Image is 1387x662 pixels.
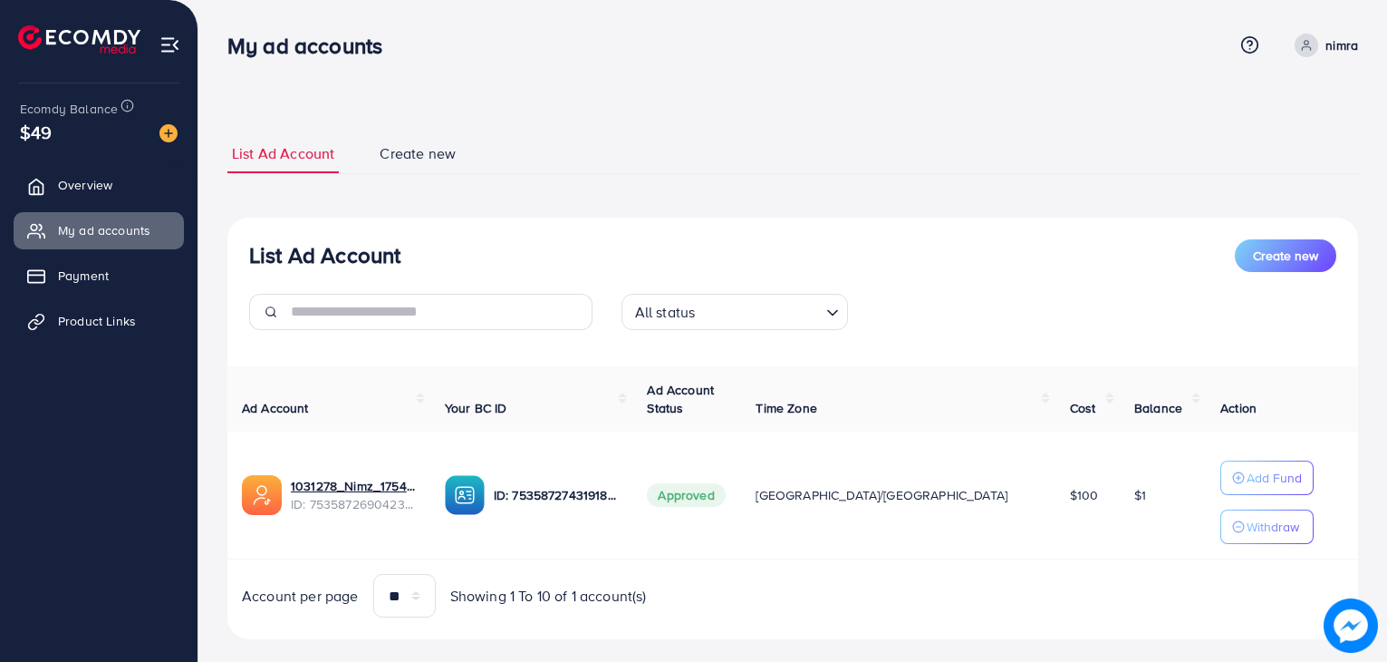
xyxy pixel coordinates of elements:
a: Payment [14,258,184,294]
span: Time Zone [756,399,816,417]
img: menu [159,34,180,55]
p: ID: 7535872743191887873 [494,484,619,506]
span: Balance [1134,399,1182,417]
span: Showing 1 To 10 of 1 account(s) [450,586,647,607]
img: image [159,124,178,142]
a: Overview [14,167,184,203]
span: Create new [380,143,456,164]
span: $1 [1134,486,1146,504]
span: Payment [58,267,109,285]
span: Overview [58,176,112,194]
img: image [1324,599,1378,653]
span: Ad Account [242,399,309,417]
img: logo [18,25,140,54]
p: Add Fund [1247,467,1302,489]
p: nimra [1325,34,1358,56]
span: Approved [647,483,725,507]
a: Product Links [14,303,184,339]
span: Product Links [58,312,136,330]
span: Your BC ID [445,399,507,417]
p: Withdraw [1247,516,1299,538]
span: [GEOGRAPHIC_DATA]/[GEOGRAPHIC_DATA] [756,486,1007,504]
span: ID: 7535872690423529480 [291,495,416,513]
span: All status [631,299,699,326]
span: Ad Account Status [647,381,714,417]
h3: My ad accounts [227,33,397,59]
a: My ad accounts [14,212,184,248]
span: Cost [1070,399,1096,417]
span: Ecomdy Balance [20,100,118,118]
button: Add Fund [1220,461,1314,495]
img: ic-ba-acc.ded83a64.svg [445,475,485,515]
span: Account per page [242,586,359,607]
span: Create new [1253,247,1318,265]
span: $49 [20,119,52,145]
a: 1031278_Nimz_1754582153621 [291,477,416,495]
span: Action [1220,399,1257,417]
h3: List Ad Account [249,242,400,268]
button: Create new [1235,239,1336,272]
div: Search for option [621,294,848,330]
button: Withdraw [1220,510,1314,544]
input: Search for option [700,296,818,326]
div: <span class='underline'>1031278_Nimz_1754582153621</span></br>7535872690423529480 [291,477,416,514]
a: nimra [1287,34,1358,57]
img: ic-ads-acc.e4c84228.svg [242,475,282,515]
span: My ad accounts [58,221,150,239]
span: List Ad Account [232,143,334,164]
span: $100 [1070,486,1099,504]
